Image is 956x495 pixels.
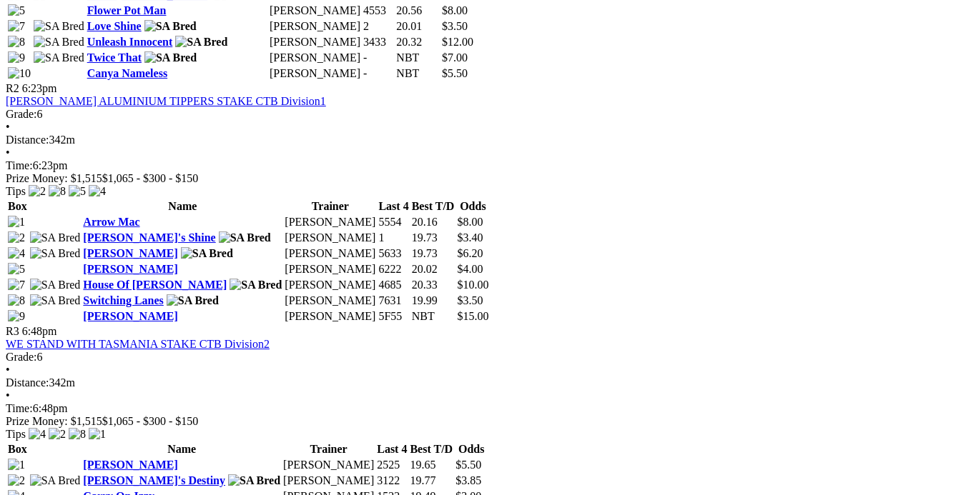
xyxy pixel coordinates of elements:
img: 8 [8,36,25,49]
span: $8.00 [442,4,468,16]
td: [PERSON_NAME] [284,262,376,276]
td: 3433 [363,35,394,49]
span: $7.00 [442,51,468,64]
span: Distance: [6,376,49,389]
td: 19.99 [411,294,455,308]
span: $1,065 - $300 - $150 [102,415,199,427]
td: 3122 [376,474,408,488]
img: 7 [8,279,25,291]
a: [PERSON_NAME] ALUMINIUM TIPPERS STAKE CTB Division1 [6,95,326,107]
td: [PERSON_NAME] [269,19,361,34]
img: 8 [8,294,25,307]
th: Trainer [282,442,375,456]
td: 4685 [378,278,409,292]
td: 6222 [378,262,409,276]
span: $8.00 [457,216,483,228]
img: 5 [8,263,25,276]
span: • [6,389,10,401]
th: Name [82,442,281,456]
td: - [363,51,394,65]
img: 2 [49,428,66,441]
img: 8 [69,428,86,441]
span: $3.40 [457,231,483,244]
span: • [6,364,10,376]
a: Canya Nameless [87,67,167,79]
span: $5.50 [442,67,468,79]
th: Last 4 [376,442,408,456]
img: 4 [29,428,46,441]
img: SA Bred [228,474,280,487]
td: [PERSON_NAME] [269,4,361,18]
a: Love Shine [87,20,142,32]
td: 20.16 [411,215,455,229]
span: R3 [6,325,19,337]
div: 6:48pm [6,402,950,415]
span: Grade: [6,351,37,363]
img: 2 [8,474,25,487]
td: - [363,66,394,81]
span: Grade: [6,108,37,120]
a: Unleash Innocent [87,36,173,48]
th: Last 4 [378,199,409,214]
img: 1 [8,216,25,229]
span: Distance: [6,134,49,146]
img: 9 [8,51,25,64]
div: 342m [6,134,950,146]
td: [PERSON_NAME] [284,231,376,245]
img: 1 [8,459,25,471]
td: [PERSON_NAME] [269,51,361,65]
td: 20.56 [395,4,440,18]
img: SA Bred [30,474,81,487]
td: 1 [378,231,409,245]
a: [PERSON_NAME] [83,247,177,259]
span: $4.00 [457,263,483,275]
div: Prize Money: $1,515 [6,415,950,428]
td: [PERSON_NAME] [284,246,376,261]
a: Flower Pot Man [87,4,167,16]
td: 2525 [376,458,408,472]
td: NBT [411,309,455,324]
img: SA Bred [175,36,227,49]
td: [PERSON_NAME] [282,458,375,472]
img: 7 [8,20,25,33]
td: 4553 [363,4,394,18]
img: SA Bred [34,51,84,64]
img: SA Bred [219,231,271,244]
th: Best T/D [411,199,455,214]
img: 4 [89,185,106,198]
img: SA Bred [30,279,81,291]
a: [PERSON_NAME]'s Destiny [83,474,225,486]
div: 6 [6,108,950,121]
img: 1 [89,428,106,441]
div: 342m [6,376,950,389]
span: Box [8,200,27,212]
td: [PERSON_NAME] [284,309,376,324]
td: [PERSON_NAME] [284,278,376,292]
span: • [6,121,10,133]
td: 20.01 [395,19,440,34]
a: Arrow Mac [83,216,139,228]
img: 5 [8,4,25,17]
span: $3.50 [442,20,468,32]
span: 6:48pm [22,325,57,337]
td: 20.33 [411,278,455,292]
img: SA Bred [30,294,81,307]
span: $12.00 [442,36,473,48]
a: Twice That [87,51,142,64]
span: 6:23pm [22,82,57,94]
img: SA Bred [230,279,282,291]
a: Switching Lanes [83,294,163,306]
td: [PERSON_NAME] [269,35,361,49]
img: SA Bred [144,51,197,64]
th: Odds [455,442,488,456]
span: $15.00 [457,310,488,322]
img: 9 [8,310,25,323]
td: 19.65 [409,458,453,472]
img: 2 [8,231,25,244]
td: [PERSON_NAME] [284,294,376,308]
a: [PERSON_NAME] [83,310,177,322]
td: NBT [395,51,440,65]
a: [PERSON_NAME]'s Shine [83,231,215,244]
img: SA Bred [34,36,84,49]
td: 5F55 [378,309,409,324]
